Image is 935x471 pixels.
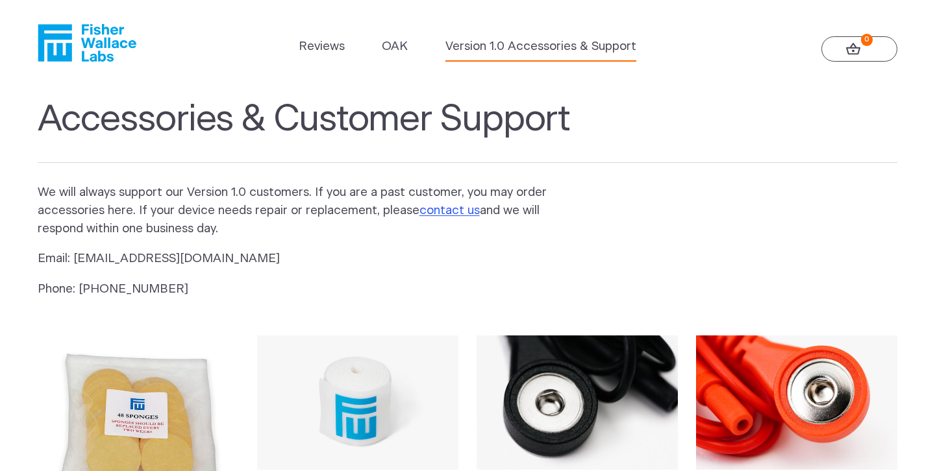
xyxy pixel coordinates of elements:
[821,36,898,62] a: 0
[257,335,458,470] img: Replacement Velcro Headband
[38,98,898,163] h1: Accessories & Customer Support
[382,38,408,56] a: OAK
[861,34,873,46] strong: 0
[477,335,678,470] img: Replacement Black Lead Wire
[38,24,136,62] a: Fisher Wallace
[38,184,567,238] p: We will always support our Version 1.0 customers. If you are a past customer, you may order acces...
[419,204,480,217] a: contact us
[299,38,345,56] a: Reviews
[38,280,567,298] p: Phone: [PHONE_NUMBER]
[696,335,897,470] img: Replacement Red Lead Wire
[445,38,636,56] a: Version 1.0 Accessories & Support
[38,250,567,268] p: Email: [EMAIL_ADDRESS][DOMAIN_NAME]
